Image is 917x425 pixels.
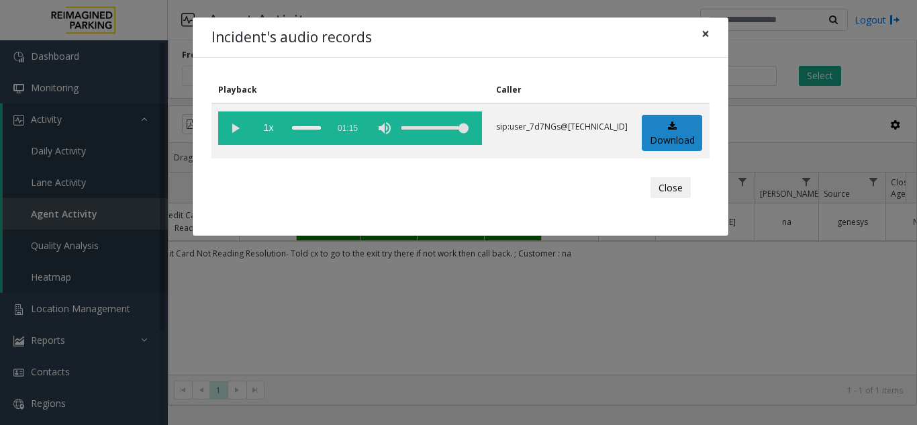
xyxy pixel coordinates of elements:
a: Download [642,115,702,152]
div: volume level [401,111,469,145]
h4: Incident's audio records [211,27,372,48]
th: Caller [489,77,635,103]
button: Close [692,17,719,50]
p: sip:user_7d7NGs@[TECHNICAL_ID] [496,121,628,133]
th: Playback [211,77,489,103]
span: playback speed button [252,111,285,145]
button: Close [650,177,691,199]
span: × [702,24,710,43]
div: scrub bar [292,111,321,145]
